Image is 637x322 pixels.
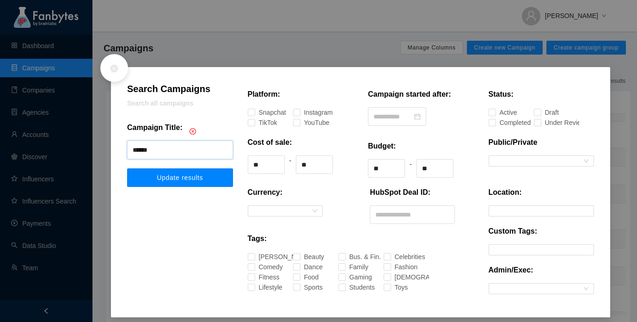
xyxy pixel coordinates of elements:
[259,118,265,128] div: TikTok
[304,107,314,118] div: Instagram
[500,118,510,128] div: Completed
[259,252,276,262] div: [PERSON_NAME]
[395,262,403,272] div: Fashion
[259,262,267,272] div: Comedy
[248,137,292,148] p: Cost of sale:
[190,128,196,135] span: close-circle
[304,282,310,292] div: Sports
[349,252,360,262] div: Bus. & Fin.
[349,272,357,282] div: Gaming
[545,107,550,118] div: Draft
[489,226,537,237] p: Custom Tags:
[127,122,183,133] p: Campaign Title:
[259,272,266,282] div: Fitness
[395,282,399,292] div: Toys
[304,262,310,272] div: Dance
[370,187,430,198] p: HubSpot Deal ID:
[304,272,309,282] div: Food
[349,262,356,272] div: Family
[500,107,506,118] div: Active
[349,282,358,292] div: Students
[489,89,514,100] p: Status:
[127,168,233,187] button: Update results
[304,118,312,128] div: YouTube
[157,174,203,181] span: Update results
[248,187,283,198] p: Currency:
[289,155,292,174] div: -
[127,98,233,108] p: Search all campaigns
[489,187,522,198] p: Location:
[248,89,280,100] p: Platform:
[395,272,419,282] div: [DEMOGRAPHIC_DATA]
[110,64,119,73] span: close-circle
[248,233,267,244] p: Tags:
[304,252,311,262] div: Beauty
[368,141,396,152] p: Budget:
[368,89,451,100] p: Campaign started after:
[259,107,268,118] div: Snapchat
[395,252,405,262] div: Celebrities
[489,137,538,148] p: Public/Private
[545,118,558,128] div: Under Review
[259,282,267,292] div: Lifestyle
[489,265,533,276] p: Admin/Exec:
[410,159,412,178] div: -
